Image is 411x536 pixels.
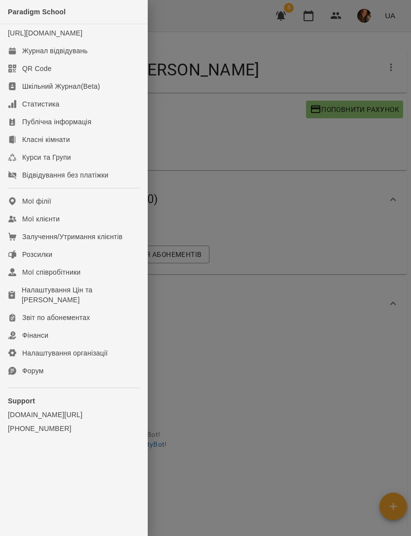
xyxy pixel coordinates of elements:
[22,135,70,144] div: Класні кімнати
[22,214,60,224] div: Мої клієнти
[22,330,48,340] div: Фінанси
[22,267,81,277] div: Мої співробітники
[8,424,139,433] a: [PHONE_NUMBER]
[22,250,52,259] div: Розсилки
[22,46,88,56] div: Журнал відвідувань
[22,152,71,162] div: Курси та Групи
[22,348,108,358] div: Налаштування організації
[8,410,139,420] a: [DOMAIN_NAME][URL]
[22,64,52,73] div: QR Code
[22,99,60,109] div: Статистика
[8,29,82,37] a: [URL][DOMAIN_NAME]
[22,170,108,180] div: Відвідування без платіжки
[22,313,90,322] div: Звіт по абонементах
[22,81,100,91] div: Шкільний Журнал(Beta)
[22,117,91,127] div: Публічна інформація
[8,396,139,406] p: Support
[22,196,51,206] div: Мої філії
[22,366,44,376] div: Форум
[22,232,123,242] div: Залучення/Утримання клієнтів
[22,285,139,305] div: Налаштування Цін та [PERSON_NAME]
[8,8,66,16] span: Paradigm School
